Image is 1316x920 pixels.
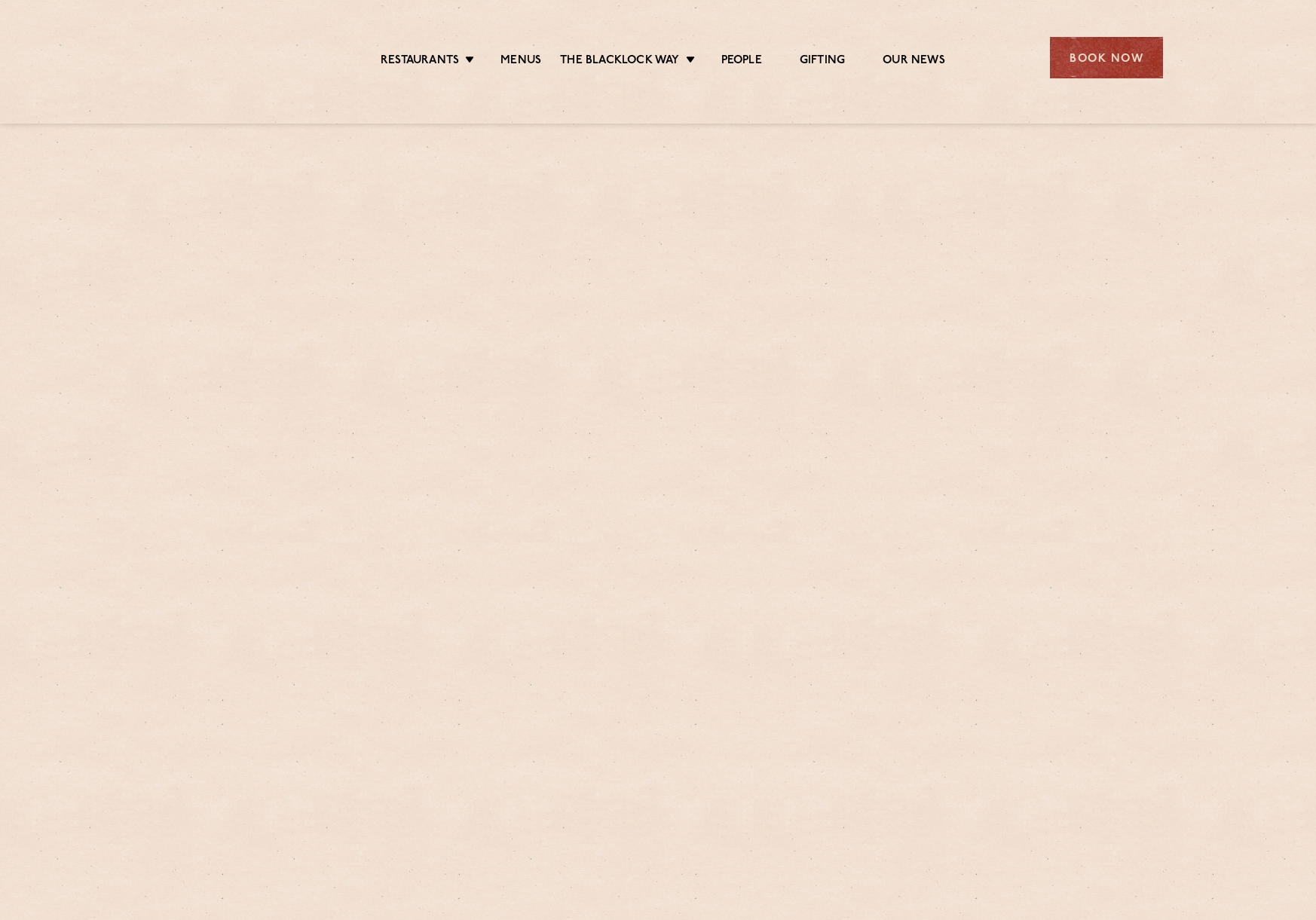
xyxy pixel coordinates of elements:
img: svg%3E [153,14,283,101]
a: Restaurants [381,53,459,70]
a: Our News [883,53,945,70]
a: Menus [500,53,541,70]
a: People [721,53,762,70]
div: Book Now [1050,37,1163,78]
a: The Blacklock Way [560,53,679,70]
a: Gifting [800,53,845,70]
